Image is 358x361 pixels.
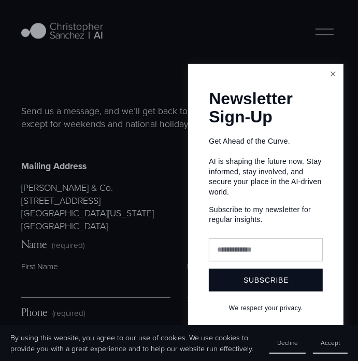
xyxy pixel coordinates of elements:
button: Accept [313,332,348,354]
p: Subscribe to my newsletter for regular insights. [209,205,323,225]
span: Decline [277,338,298,347]
span: Subscribe [244,276,289,284]
p: Get Ahead of the Curve. AI is shaping the future now. Stay informed, stay involved, and secure yo... [209,136,323,198]
p: By using this website, you agree to our use of cookies. We use cookies to provide you with a grea... [10,332,259,353]
h1: Newsletter Sign-Up [209,90,323,126]
p: We respect your privacy. [209,304,323,313]
span: Accept [321,338,340,347]
button: Decline [269,332,306,354]
button: Subscribe [209,269,323,291]
a: Close [324,65,342,84]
